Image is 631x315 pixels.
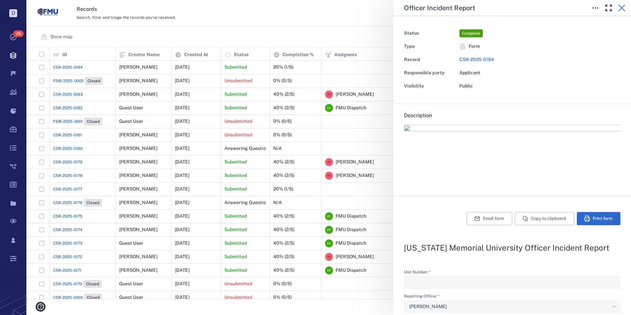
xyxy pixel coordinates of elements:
button: Copy to clipboard [515,212,574,225]
button: Toggle to Edit Boxes [589,1,602,15]
span: 26 [13,30,24,37]
div: Responsible party [404,68,457,78]
div: Reporting Officer [404,300,620,313]
span: Public [459,83,473,88]
div: [PERSON_NAME] [409,303,610,310]
span: Help [15,5,28,11]
span: Complete [461,31,482,36]
a: CSR-2025-0184 [459,57,494,62]
button: Close [615,1,628,15]
div: Record [404,55,457,64]
p: D [9,9,17,17]
div: Type [404,42,457,51]
div: Visibility [404,82,457,91]
h2: [US_STATE] Memorial University Officer Incident Report [404,244,620,252]
body: Rich Text Area. Press ALT-0 for help. [5,5,211,11]
span: _ [404,126,620,184]
div: Unit Number: [404,276,620,289]
button: Email form [467,212,512,225]
div: Status [404,29,457,38]
h5: Officer Incident Report [404,4,475,12]
h6: Description [404,112,620,120]
button: Print form [577,212,620,225]
button: Toggle Fullscreen [602,1,615,15]
span: Applicant [459,70,481,75]
label: Reporting Officer [404,294,620,300]
label: Unit Number: [404,270,620,276]
span: Form [469,43,480,50]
